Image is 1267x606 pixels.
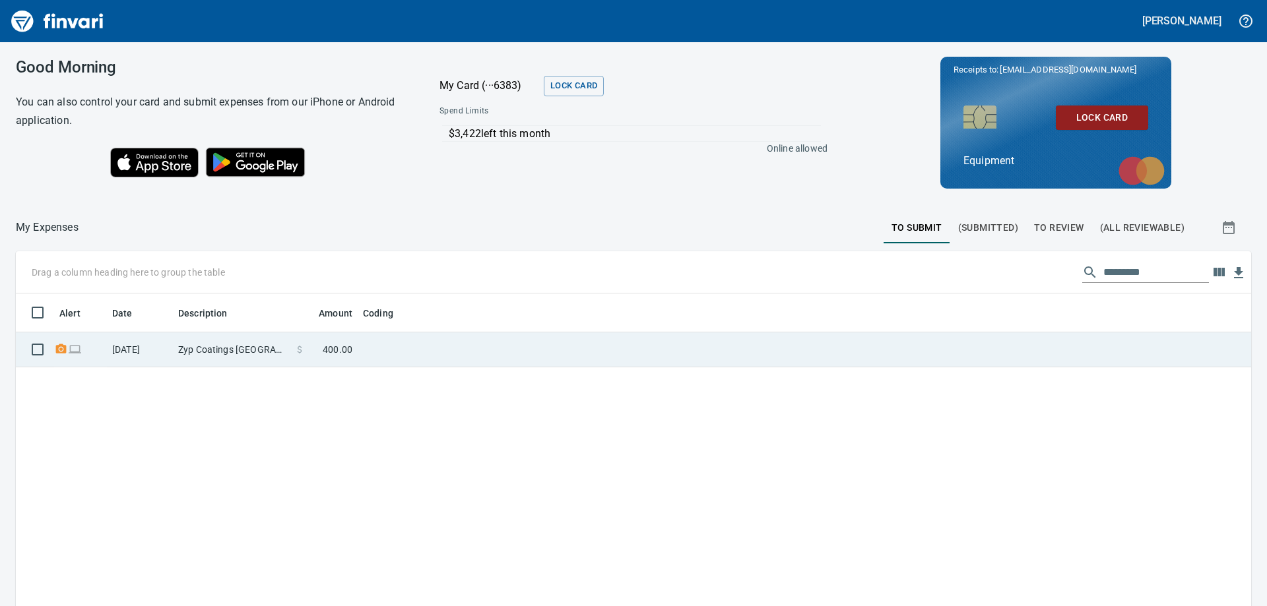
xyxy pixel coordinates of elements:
[1034,220,1084,236] span: To Review
[59,305,81,321] span: Alert
[112,305,150,321] span: Date
[178,305,245,321] span: Description
[297,343,302,356] span: $
[439,105,657,118] span: Spend Limits
[1229,263,1249,283] button: Download Table
[1142,14,1221,28] h5: [PERSON_NAME]
[54,345,68,353] span: Receipt Required
[550,78,597,94] span: Lock Card
[892,220,942,236] span: To Submit
[323,343,352,356] span: 400.00
[178,305,228,321] span: Description
[429,142,828,155] p: Online allowed
[59,305,98,321] span: Alert
[439,78,538,94] p: My Card (···6383)
[16,58,406,76] h3: Good Morning
[112,305,133,321] span: Date
[363,305,410,321] span: Coding
[963,153,1148,169] p: Equipment
[110,148,199,177] img: Download on the App Store
[16,220,79,235] p: My Expenses
[958,220,1018,236] span: (Submitted)
[199,140,312,184] img: Get it on Google Play
[107,332,173,367] td: [DATE]
[8,5,107,37] img: Finvari
[1209,212,1251,243] button: Show transactions within a particular date range
[998,63,1137,76] span: [EMAIL_ADDRESS][DOMAIN_NAME]
[319,305,352,321] span: Amount
[1066,109,1138,126] span: Lock Card
[32,266,225,279] p: Drag a column heading here to group the table
[544,76,604,96] button: Lock Card
[16,220,79,235] nav: breadcrumb
[449,126,821,142] p: $3,422 left this month
[1209,262,1229,282] button: Choose columns to display
[1112,150,1171,192] img: mastercard.svg
[954,63,1158,76] p: Receipts to:
[302,305,352,321] span: Amount
[1056,106,1148,130] button: Lock Card
[16,93,406,130] h6: You can also control your card and submit expenses from our iPhone or Android application.
[363,305,393,321] span: Coding
[1139,11,1225,31] button: [PERSON_NAME]
[68,345,82,353] span: Online transaction
[173,332,292,367] td: Zyp Coatings [GEOGRAPHIC_DATA] [GEOGRAPHIC_DATA]
[1100,220,1185,236] span: (All Reviewable)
